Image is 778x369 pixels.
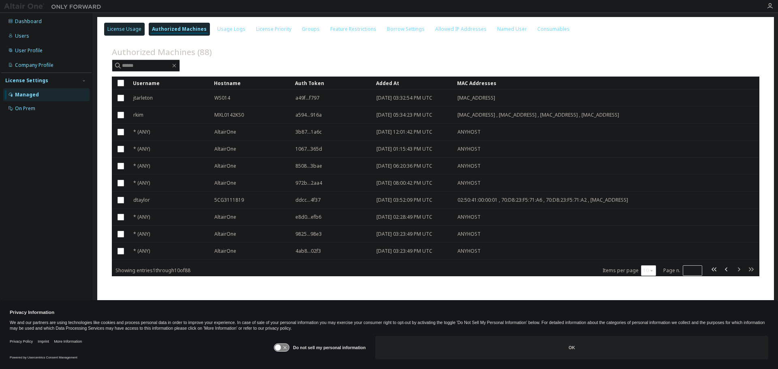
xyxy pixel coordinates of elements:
[457,163,481,169] span: ANYHOST
[15,33,29,39] div: Users
[133,180,150,186] span: * (ANY)
[457,231,481,237] span: ANYHOST
[112,46,212,58] span: Authorized Machines (88)
[376,231,432,237] span: [DATE] 03:23:49 PM UTC
[603,265,656,276] span: Items per page
[457,129,481,135] span: ANYHOST
[295,129,322,135] span: 3b87...1a6c
[214,163,236,169] span: AltairOne
[133,197,150,203] span: dtaylor
[376,77,451,90] div: Added At
[457,197,628,203] span: 02:50:41:00:00:01 , 70:D8:23:F5:71:A6 , 70:D8:23:F5:71:A2 , [MAC_ADDRESS]
[457,146,481,152] span: ANYHOST
[457,95,495,101] span: [MAC_ADDRESS]
[214,180,236,186] span: AltairOne
[457,180,481,186] span: ANYHOST
[376,146,432,152] span: [DATE] 01:15:43 PM UTC
[5,77,48,84] div: License Settings
[214,248,236,254] span: AltairOne
[537,26,570,32] div: Consumables
[457,214,481,220] span: ANYHOST
[133,248,150,254] span: * (ANY)
[133,129,150,135] span: * (ANY)
[295,95,319,101] span: a49f...f797
[15,92,39,98] div: Managed
[107,26,141,32] div: License Usage
[295,77,370,90] div: Auth Token
[115,267,190,274] span: Showing entries 1 through 10 of 88
[376,112,432,118] span: [DATE] 05:34:23 PM UTC
[376,197,432,203] span: [DATE] 03:52:09 PM UTC
[376,129,432,135] span: [DATE] 12:01:42 PM UTC
[435,26,487,32] div: Allowed IP Addresses
[133,77,207,90] div: Username
[457,112,619,118] span: [MAC_ADDRESS] , [MAC_ADDRESS] , [MAC_ADDRESS] , [MAC_ADDRESS]
[133,112,143,118] span: rkim
[295,197,321,203] span: ddcc...4f37
[302,26,320,32] div: Groups
[330,26,376,32] div: Feature Restrictions
[295,231,322,237] span: 9825...98e3
[295,214,321,220] span: e8d0...efb6
[15,105,35,112] div: On Prem
[387,26,425,32] div: Borrow Settings
[295,112,322,118] span: a594...916a
[214,214,236,220] span: AltairOne
[376,180,432,186] span: [DATE] 08:00:42 PM UTC
[217,26,246,32] div: Usage Logs
[214,129,236,135] span: AltairOne
[4,2,105,11] img: Altair One
[214,77,289,90] div: Hostname
[376,95,432,101] span: [DATE] 03:32:54 PM UTC
[214,95,230,101] span: WS014
[295,180,322,186] span: 972b...2aa4
[15,18,42,25] div: Dashboard
[643,267,654,274] button: 10
[457,248,481,254] span: ANYHOST
[133,163,150,169] span: * (ANY)
[214,231,236,237] span: AltairOne
[376,214,432,220] span: [DATE] 02:28:49 PM UTC
[133,95,153,101] span: jtarleton
[15,62,53,68] div: Company Profile
[295,146,322,152] span: 1067...365d
[376,248,432,254] span: [DATE] 03:23:49 PM UTC
[497,26,527,32] div: Named User
[295,163,322,169] span: 8508...3bae
[133,146,150,152] span: * (ANY)
[214,112,244,118] span: MXL0142KS0
[457,77,674,90] div: MAC Addresses
[214,197,244,203] span: 5CG3111819
[376,163,432,169] span: [DATE] 06:20:36 PM UTC
[663,265,702,276] span: Page n.
[214,146,236,152] span: AltairOne
[133,231,150,237] span: * (ANY)
[152,26,207,32] div: Authorized Machines
[256,26,291,32] div: License Priority
[133,214,150,220] span: * (ANY)
[295,248,321,254] span: 4ab8...02f3
[15,47,43,54] div: User Profile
